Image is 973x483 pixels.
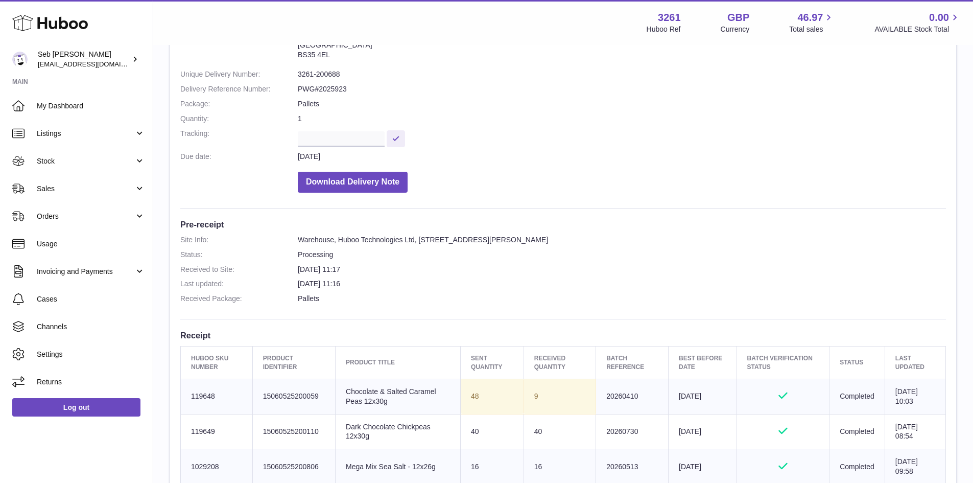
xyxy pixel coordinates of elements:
[180,279,298,289] dt: Last updated:
[180,265,298,274] dt: Received to Site:
[180,99,298,109] dt: Package:
[252,379,335,414] td: 15060525200059
[721,25,750,34] div: Currency
[727,11,749,25] strong: GBP
[524,347,596,379] th: Received Quantity
[37,212,134,221] span: Orders
[298,294,946,304] dd: Pallets
[12,398,140,417] a: Log out
[885,414,945,449] td: [DATE] 08:54
[37,184,134,194] span: Sales
[461,414,524,449] td: 40
[180,250,298,260] dt: Status:
[180,114,298,124] dt: Quantity:
[658,11,681,25] strong: 3261
[789,11,835,34] a: 46.97 Total sales
[37,239,145,249] span: Usage
[885,379,945,414] td: [DATE] 10:03
[180,152,298,162] dt: Due date:
[298,172,408,193] button: Download Delivery Note
[789,25,835,34] span: Total sales
[180,294,298,304] dt: Received Package:
[524,379,596,414] td: 9
[669,379,737,414] td: [DATE]
[37,322,145,332] span: Channels
[669,414,737,449] td: [DATE]
[596,379,669,414] td: 20260410
[37,294,145,304] span: Cases
[298,99,946,109] dd: Pallets
[181,414,253,449] td: 119649
[37,267,134,277] span: Invoicing and Payments
[874,25,961,34] span: AVAILABLE Stock Total
[180,235,298,245] dt: Site Info:
[669,347,737,379] th: Best Before Date
[336,347,461,379] th: Product title
[461,379,524,414] td: 48
[180,330,946,341] h3: Receipt
[647,25,681,34] div: Huboo Ref
[797,11,823,25] span: 46.97
[298,70,946,79] dd: 3261-200688
[929,11,949,25] span: 0.00
[38,60,150,68] span: [EMAIL_ADDRESS][DOMAIN_NAME]
[298,279,946,289] dd: [DATE] 11:16
[298,250,946,260] dd: Processing
[181,347,253,379] th: Huboo SKU Number
[524,414,596,449] td: 40
[37,129,134,139] span: Listings
[38,50,130,69] div: Seb [PERSON_NAME]
[180,84,298,94] dt: Delivery Reference Number:
[37,156,134,166] span: Stock
[737,347,829,379] th: Batch Verification Status
[37,101,145,111] span: My Dashboard
[461,347,524,379] th: Sent Quantity
[180,70,298,79] dt: Unique Delivery Number:
[298,84,946,94] dd: PWG#2025923
[874,11,961,34] a: 0.00 AVAILABLE Stock Total
[336,379,461,414] td: Chocolate & Salted Caramel Peas 12x30g
[298,265,946,274] dd: [DATE] 11:17
[298,152,946,162] dd: [DATE]
[180,129,298,147] dt: Tracking:
[298,114,946,124] dd: 1
[829,347,885,379] th: Status
[885,347,945,379] th: Last updated
[336,414,461,449] td: Dark Chocolate Chickpeas 12x30g
[180,219,946,230] h3: Pre-receipt
[252,414,335,449] td: 15060525200110
[596,347,669,379] th: Batch Reference
[596,414,669,449] td: 20260730
[829,379,885,414] td: Completed
[298,235,946,245] dd: Warehouse, Huboo Technologies Ltd, [STREET_ADDRESS][PERSON_NAME]
[37,377,145,387] span: Returns
[829,414,885,449] td: Completed
[181,379,253,414] td: 119648
[37,350,145,359] span: Settings
[252,347,335,379] th: Product Identifier
[12,52,28,67] img: internalAdmin-3261@internal.huboo.com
